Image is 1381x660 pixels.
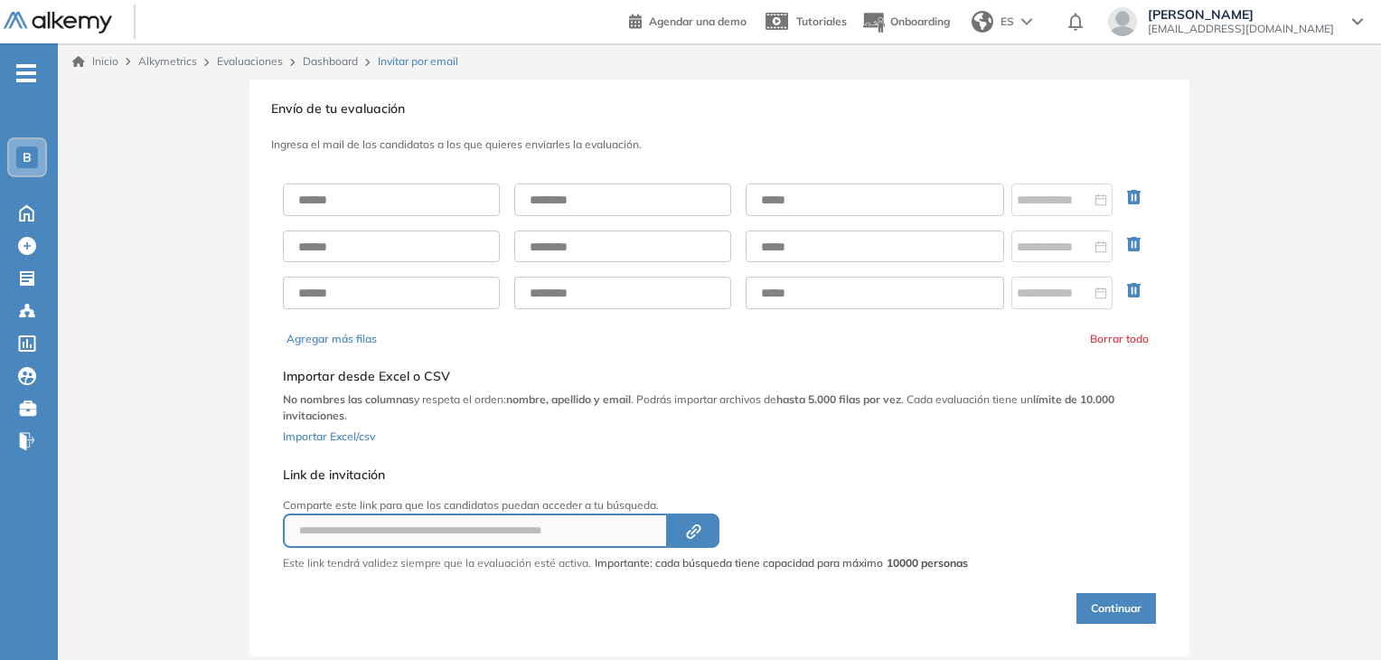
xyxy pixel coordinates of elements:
div: Widget de chat [1291,573,1381,660]
span: Alkymetrics [138,54,197,68]
span: ES [1001,14,1014,30]
h3: Envío de tu evaluación [271,101,1168,117]
span: [PERSON_NAME] [1148,7,1334,22]
span: Tutoriales [796,14,847,28]
b: límite de 10.000 invitaciones [283,392,1114,422]
b: hasta 5.000 filas por vez [776,392,901,406]
b: No nombres las columnas [283,392,414,406]
a: Dashboard [303,54,358,68]
button: Continuar [1076,593,1156,624]
a: Evaluaciones [217,54,283,68]
span: Importar Excel/csv [283,429,375,443]
span: Importante: cada búsqueda tiene capacidad para máximo [595,555,968,571]
p: Comparte este link para que los candidatos puedan acceder a tu búsqueda. [283,497,968,514]
iframe: Chat Widget [1291,573,1381,660]
h3: Ingresa el mail de los candidatos a los que quieres enviarles la evaluación. [271,138,1168,151]
button: Onboarding [861,3,950,42]
img: Logo [4,12,112,34]
button: Importar Excel/csv [283,424,375,446]
span: Onboarding [890,14,950,28]
h5: Importar desde Excel o CSV [283,369,1156,384]
span: B [23,150,32,165]
button: Agregar más filas [287,331,377,347]
span: Invitar por email [378,53,458,70]
img: arrow [1021,18,1032,25]
a: Agendar una demo [629,9,747,31]
span: [EMAIL_ADDRESS][DOMAIN_NAME] [1148,22,1334,36]
p: Este link tendrá validez siempre que la evaluación esté activa. [283,555,591,571]
i: - [16,71,36,75]
span: Agendar una demo [649,14,747,28]
b: nombre, apellido y email [506,392,631,406]
p: y respeta el orden: . Podrás importar archivos de . Cada evaluación tiene un . [283,391,1156,424]
strong: 10000 personas [887,556,968,570]
h5: Link de invitación [283,467,968,483]
button: Borrar todo [1090,331,1149,347]
a: Inicio [72,53,118,70]
img: world [972,11,993,33]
